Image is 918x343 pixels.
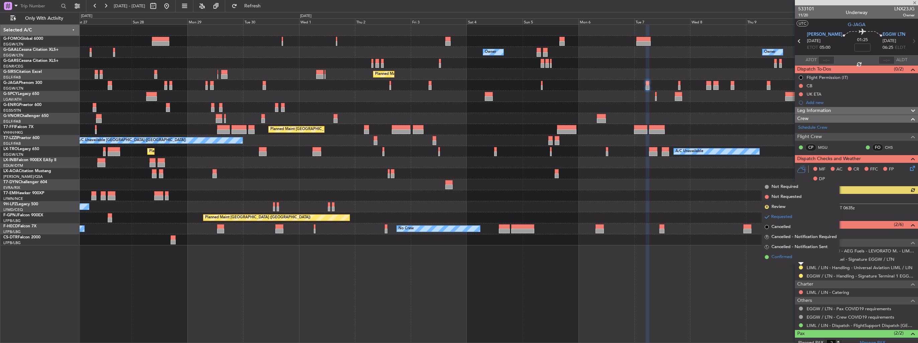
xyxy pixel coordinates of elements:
[3,191,16,195] span: T7-EMI
[20,1,59,11] input: Trip Number
[3,229,21,234] a: LFPB/LBG
[3,158,16,162] span: LX-INB
[771,184,798,190] span: Not Required
[807,248,915,254] a: LIML / LIN - Fuel - AEG Fuels - LEVORATO M. - LIML / LIN
[114,3,145,9] span: [DATE] - [DATE]
[806,57,817,64] span: ATOT
[3,97,21,102] a: LGAV/ATH
[3,136,17,140] span: T7-LZZI
[187,18,243,24] div: Mon 29
[807,273,915,279] a: EGGW / LTN - Handling - Signature Terminal 1 EGGW / LTN
[634,18,690,24] div: Tue 7
[765,235,769,239] span: R
[765,205,769,209] span: R
[355,18,411,24] div: Thu 2
[299,18,355,24] div: Wed 1
[798,124,827,131] a: Schedule Crew
[131,18,187,24] div: Sun 28
[746,18,802,24] div: Thu 9
[3,81,19,85] span: G-JAGA
[771,204,786,210] span: Review
[3,37,20,41] span: G-FOMO
[807,290,849,295] a: LIML / LIN - Catering
[765,245,769,249] span: S
[797,330,805,338] span: Pax
[3,130,23,135] a: VHHH/HKG
[3,86,23,91] a: EGGW/LTN
[3,158,56,162] a: LX-INBFalcon 900EX EASy II
[3,59,19,63] span: G-GARE
[76,18,131,24] div: Sat 27
[798,12,814,18] span: 11/20
[3,114,20,118] span: G-VNOR
[17,16,71,21] span: Only With Activity
[3,108,21,113] a: EGSS/STN
[3,48,19,52] span: G-GAAL
[820,44,830,51] span: 05:00
[894,66,904,73] span: (0/2)
[872,144,883,151] div: FO
[883,44,893,51] span: 06:25
[523,18,578,24] div: Sun 5
[3,147,18,151] span: LX-TRO
[675,146,703,156] div: A/C Unavailable
[807,44,818,51] span: ETOT
[3,202,17,206] span: 9H-LPZ
[764,47,775,57] div: Owner
[883,31,905,38] span: EGGW LTN
[798,5,814,12] span: 533101
[205,213,310,223] div: Planned Maint [GEOGRAPHIC_DATA] ([GEOGRAPHIC_DATA])
[807,306,891,312] a: EGGW / LTN - Pax COVID19 requirements
[885,144,900,150] a: CHS
[3,180,18,184] span: T7-DYN
[3,202,38,206] a: 9H-LPZLegacy 500
[3,103,19,107] span: G-ENRG
[3,59,59,63] a: G-GARECessna Citation XLS+
[3,163,23,168] a: EDLW/DTM
[3,103,41,107] a: G-ENRGPraetor 600
[894,5,915,12] span: LNX23JG
[807,314,894,320] a: EGGW / LTN - Crew COVID19 requirements
[807,323,915,328] a: LIML / LIN - Dispatch - FlightSupport Dispatch [GEOGRAPHIC_DATA]
[807,265,912,270] a: LIML / LIN - Handling - Universal Aviation LIML / LIN
[807,38,821,44] span: [DATE]
[3,169,19,173] span: LX-AOA
[3,235,18,239] span: CS-DTR
[3,141,21,146] a: EGLF/FAB
[771,254,792,260] span: Confirmed
[7,13,73,24] button: Only With Activity
[806,100,915,105] div: Add new
[239,4,267,8] span: Refresh
[3,42,23,47] a: EGGW/LTN
[807,256,894,262] a: EGGW / LTN - Fuel - Signature EGGW / LTN
[3,53,23,58] a: EGGW/LTN
[3,37,43,41] a: G-FOMOGlobal 6000
[807,83,812,89] div: CB
[797,133,822,141] span: Flight Crew
[690,18,746,24] div: Wed 8
[398,224,414,234] div: No Crew
[3,64,23,69] a: EGNR/CEG
[3,207,23,212] a: LFMD/CEQ
[819,176,825,183] span: DP
[818,144,833,150] a: MGU
[797,107,831,115] span: Leg Information
[797,280,813,288] span: Charter
[3,81,42,85] a: G-JAGAPhenom 300
[3,92,18,96] span: G-SPCY
[819,166,825,173] span: MF
[853,166,859,173] span: CR
[807,91,821,97] div: UK ETA
[411,18,467,24] div: Fri 3
[797,20,808,26] button: UTC
[894,221,904,228] span: (2/6)
[895,44,906,51] span: ELDT
[300,13,311,19] div: [DATE]
[3,125,33,129] a: T7-FFIFalcon 7X
[3,147,39,151] a: LX-TROLegacy 650
[771,244,828,250] span: Cancelled - Notification Sent
[228,1,269,11] button: Refresh
[807,75,848,80] div: Flight Permission (IT)
[485,47,496,57] div: Owner
[3,224,36,228] a: F-HECDFalcon 7X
